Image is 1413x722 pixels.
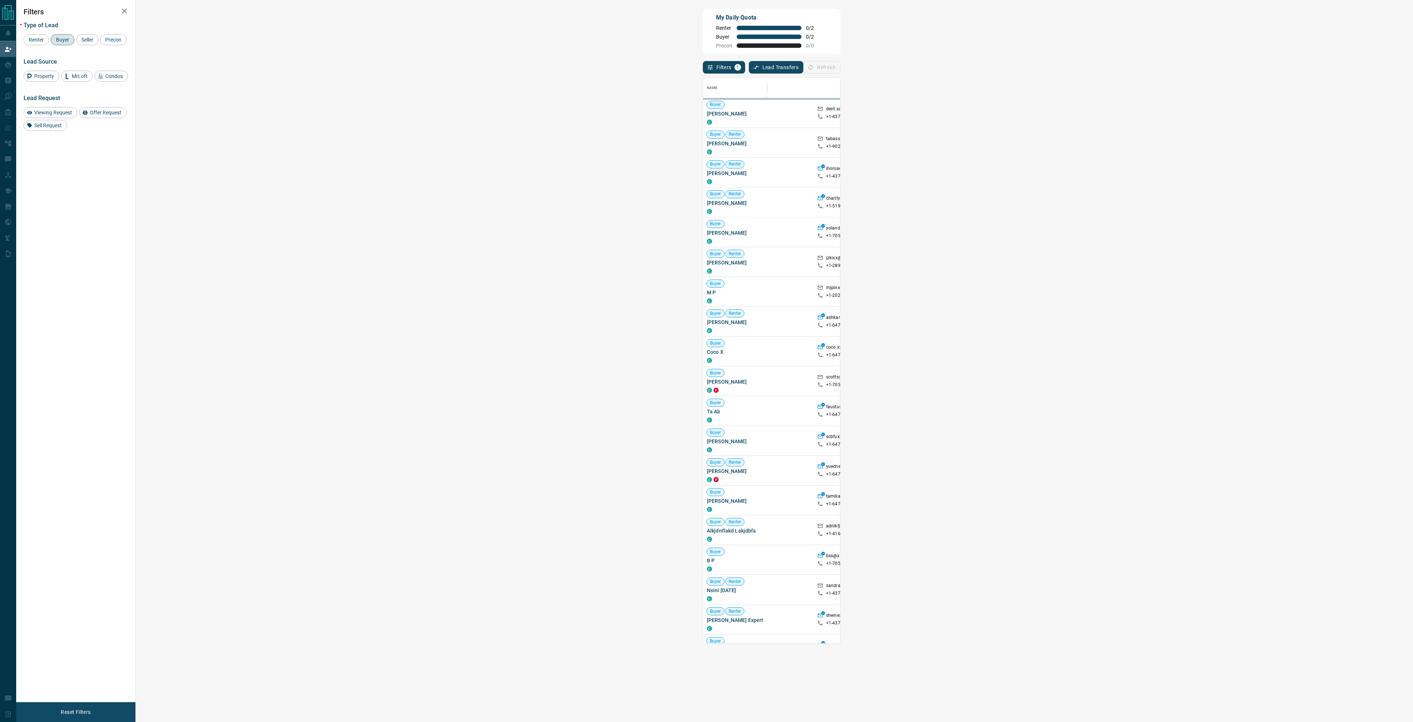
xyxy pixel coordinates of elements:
[826,322,858,328] p: +1- 64789898xx
[826,314,855,322] p: ashkanjrxx@x
[826,344,848,352] p: coco.xx@x
[707,340,724,346] span: Buyer
[716,13,822,22] p: My Daily Quota
[707,408,810,415] span: Ta Ab
[707,527,810,534] span: Alkjdnflakd Lakjdbfa
[707,447,712,452] div: condos.ca
[707,519,724,525] span: Buyer
[707,616,810,624] span: [PERSON_NAME] Expert
[726,161,744,167] span: Renter
[707,497,810,505] span: [PERSON_NAME]
[703,78,814,98] div: Name
[707,140,810,147] span: [PERSON_NAME]
[826,463,859,471] p: yuechengexx@x
[103,73,125,79] span: Condos
[103,37,124,43] span: Precon
[713,388,719,393] div: property.ca
[53,37,72,43] span: Buyer
[707,328,712,333] div: condos.ca
[707,149,712,154] div: condos.ca
[707,251,724,257] span: Buyer
[826,143,858,150] p: +1- 90241248xx
[707,78,718,98] div: Name
[749,61,804,74] button: Lead Transfers
[707,281,724,287] span: Buyer
[707,102,724,108] span: Buyer
[707,259,810,266] span: [PERSON_NAME]
[707,229,810,236] span: [PERSON_NAME]
[707,438,810,445] span: [PERSON_NAME]
[806,25,822,31] span: 0 / 2
[707,557,810,564] span: B P
[707,179,712,184] div: condos.ca
[826,166,855,173] p: ihorsaulixx@x
[707,537,712,542] div: condos.ca
[707,489,724,495] span: Buyer
[826,531,858,537] p: +1- 41630941xx
[826,561,858,567] p: +1- 70572814xx
[76,34,99,45] div: Seller
[707,120,712,125] div: condos.ca
[24,7,128,16] h2: Filters
[703,61,745,74] button: Filters1
[826,404,855,412] p: faustussxx@x
[713,477,719,482] div: property.ca
[707,170,810,177] span: [PERSON_NAME]
[735,65,740,70] span: 1
[716,43,732,49] span: Precon
[24,71,59,82] div: Property
[826,412,858,418] p: +1- 64791404xx
[24,120,67,131] div: Sell Request
[826,263,858,269] p: +1- 28977836xx
[707,566,712,572] div: condos.ca
[95,71,128,82] div: Condos
[32,73,57,79] span: Property
[69,73,90,79] span: MrLoft
[826,612,857,620] p: sheinexpexx@x
[79,37,96,43] span: Seller
[826,642,857,650] p: mipev926xx@x
[826,173,858,179] p: +1- 43722445xx
[707,507,712,512] div: condos.ca
[826,434,848,441] p: scbfuxx@x
[826,382,858,388] p: +1- 70530917xx
[24,95,60,102] span: Lead Request
[716,34,732,40] span: Buyer
[707,638,724,644] span: Buyer
[826,523,856,531] p: adnlkfjanxx@x
[826,285,849,292] p: mjpinxx@x
[707,388,712,393] div: condos.ca
[707,467,810,475] span: [PERSON_NAME]
[707,596,712,601] div: condos.ca
[726,608,744,615] span: Renter
[56,706,95,718] button: Reset Filters
[826,195,856,203] p: charityp6xx@x
[826,225,863,233] p: yolandelnichxx@x
[707,268,712,274] div: condos.ca
[826,203,858,209] p: +1- 51977802xx
[707,161,724,167] span: Buyer
[826,114,858,120] p: +1- 43745100xx
[716,25,732,31] span: Renter
[707,400,724,406] span: Buyer
[87,110,124,115] span: Offer Request
[707,378,810,385] span: [PERSON_NAME]
[707,310,724,317] span: Buyer
[726,579,744,585] span: Renter
[726,519,744,525] span: Renter
[707,110,810,117] span: [PERSON_NAME]
[707,587,810,594] span: Nsini [DATE]
[726,459,744,466] span: Renter
[707,239,712,244] div: condos.ca
[79,107,127,118] div: Offer Request
[826,374,870,382] p: scottscripture10xx@x
[826,471,858,477] p: +1- 64739362xx
[726,251,744,257] span: Renter
[826,501,858,507] p: +1- 64745032xx
[24,22,58,29] span: Type of Lead
[707,370,724,376] span: Buyer
[707,417,712,423] div: condos.ca
[61,71,93,82] div: MrLoft
[707,549,724,555] span: Buyer
[32,122,64,128] span: Sell Request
